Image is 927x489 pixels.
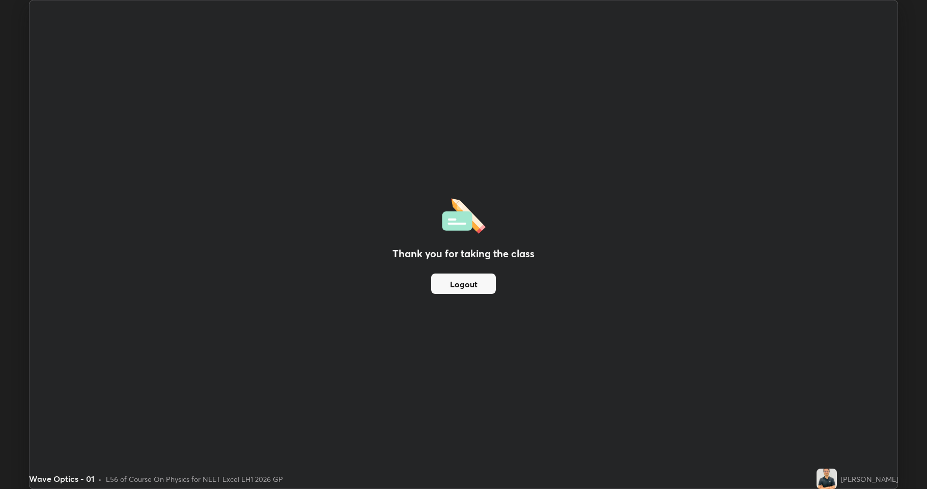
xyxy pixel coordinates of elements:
[106,474,283,484] div: L56 of Course On Physics for NEET Excel EH1 2026 GP
[392,246,535,261] h2: Thank you for taking the class
[29,473,94,485] div: Wave Optics - 01
[98,474,102,484] div: •
[431,274,496,294] button: Logout
[817,469,837,489] img: 37e60c5521b4440f9277884af4c92300.jpg
[841,474,898,484] div: [PERSON_NAME]
[442,195,486,234] img: offlineFeedback.1438e8b3.svg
